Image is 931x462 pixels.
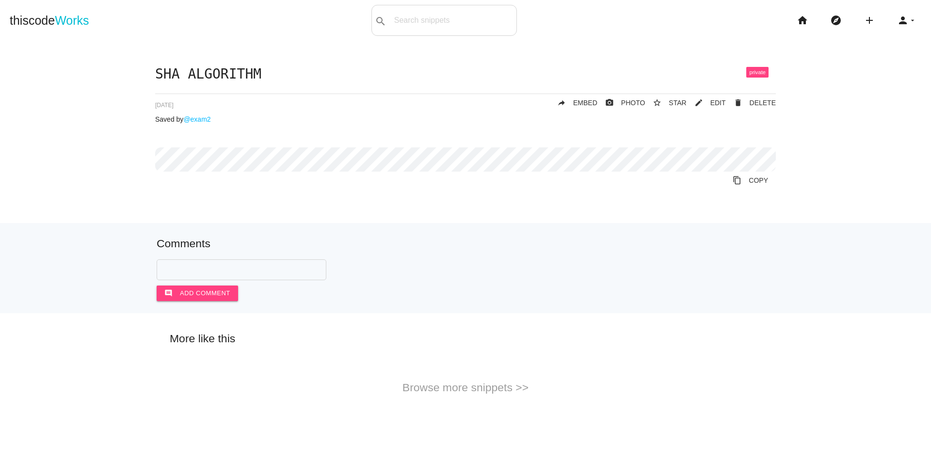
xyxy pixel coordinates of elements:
[183,115,210,123] a: @exam2
[645,94,686,112] button: star_borderSTAR
[557,94,566,112] i: reply
[797,5,808,36] i: home
[157,286,238,301] button: commentAdd comment
[710,99,726,107] span: EDIT
[155,102,174,109] span: [DATE]
[155,333,776,345] h5: More like this
[750,99,776,107] span: DELETE
[687,94,726,112] a: mode_editEDIT
[372,5,389,35] button: search
[669,99,686,107] span: STAR
[726,94,776,112] a: Delete Post
[897,5,909,36] i: person
[597,94,645,112] a: photo_cameraPHOTO
[549,94,597,112] a: replyEMBED
[55,14,89,27] span: Works
[155,115,776,123] p: Saved by
[725,172,776,189] a: Copy to Clipboard
[389,10,516,31] input: Search snippets
[694,94,703,112] i: mode_edit
[375,6,386,37] i: search
[164,286,173,301] i: comment
[909,5,916,36] i: arrow_drop_down
[573,99,597,107] span: EMBED
[621,99,645,107] span: PHOTO
[733,172,741,189] i: content_copy
[830,5,842,36] i: explore
[864,5,875,36] i: add
[734,94,742,112] i: delete
[155,67,776,82] h1: SHA ALGORITHM
[10,5,89,36] a: thiscodeWorks
[653,94,661,112] i: star_border
[157,238,774,250] h5: Comments
[605,94,614,112] i: photo_camera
